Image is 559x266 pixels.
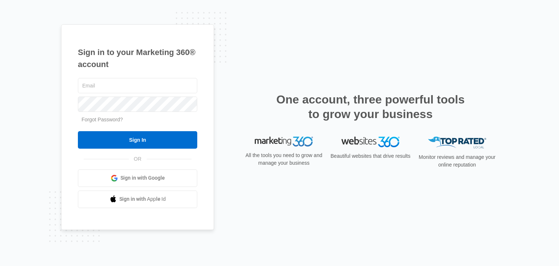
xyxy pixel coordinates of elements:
input: Sign In [78,131,197,149]
p: Beautiful websites that drive results [330,152,411,160]
span: OR [129,155,147,163]
a: Sign in with Apple Id [78,191,197,208]
img: Top Rated Local [428,137,486,149]
p: Monitor reviews and manage your online reputation [416,153,498,169]
h1: Sign in to your Marketing 360® account [78,46,197,70]
a: Forgot Password? [82,117,123,122]
a: Sign in with Google [78,169,197,187]
img: Marketing 360 [255,137,313,147]
p: All the tools you need to grow and manage your business [243,152,325,167]
img: Websites 360 [341,137,400,147]
span: Sign in with Google [120,174,165,182]
h2: One account, three powerful tools to grow your business [274,92,467,121]
span: Sign in with Apple Id [119,195,166,203]
input: Email [78,78,197,93]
